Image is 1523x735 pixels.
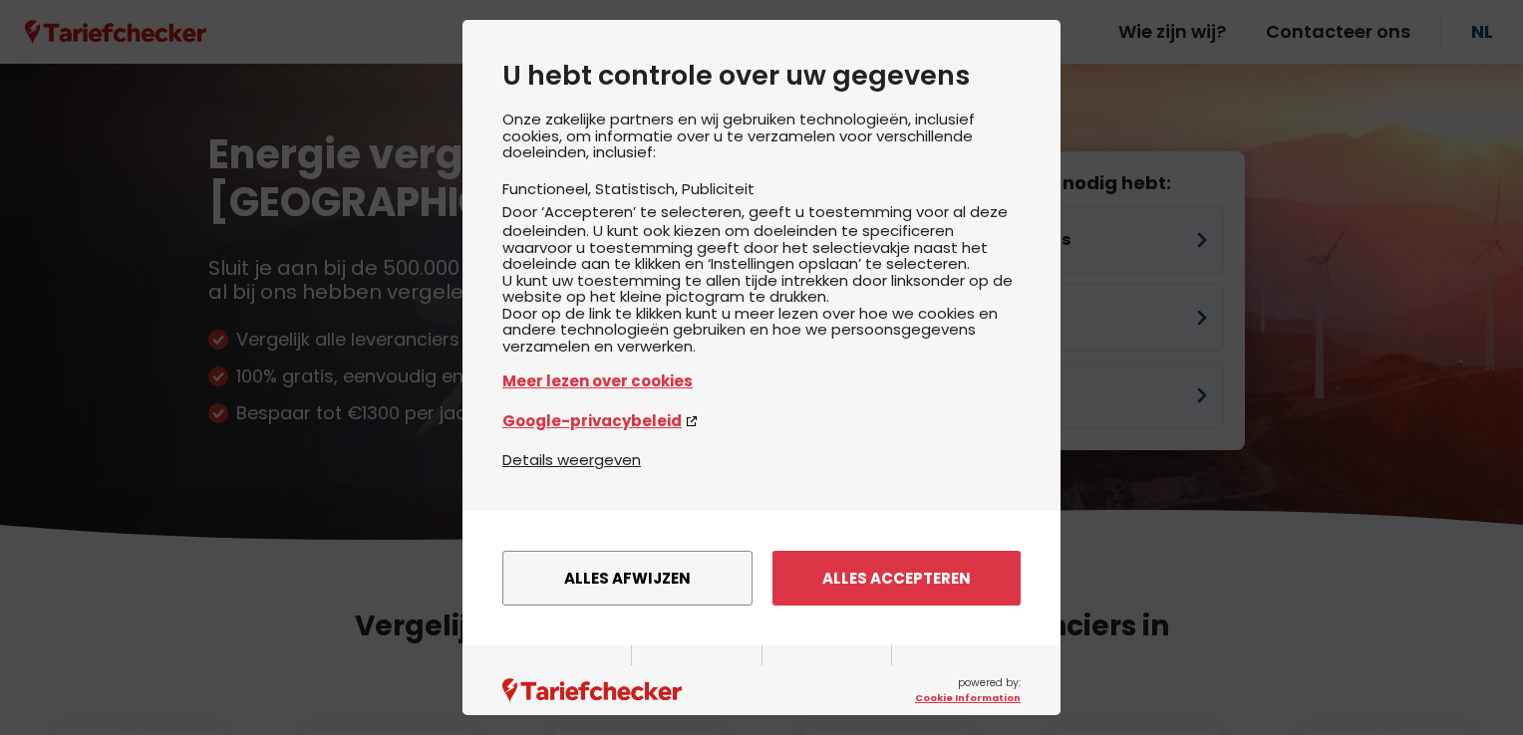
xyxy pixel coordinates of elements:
div: Onze zakelijke partners en wij gebruiken technologieën, inclusief cookies, om informatie over u t... [502,112,1021,448]
button: Details weergeven [502,448,641,471]
a: Meer lezen over cookies [502,369,1021,392]
h2: U hebt controle over uw gegevens [502,60,1021,92]
div: menu [462,511,1061,645]
a: Google-privacybeleid [502,409,1021,432]
li: Publiciteit [682,178,755,199]
li: Functioneel [502,178,595,199]
button: Alles accepteren [772,551,1021,606]
li: Statistisch [595,178,682,199]
button: Alles afwijzen [502,551,753,606]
